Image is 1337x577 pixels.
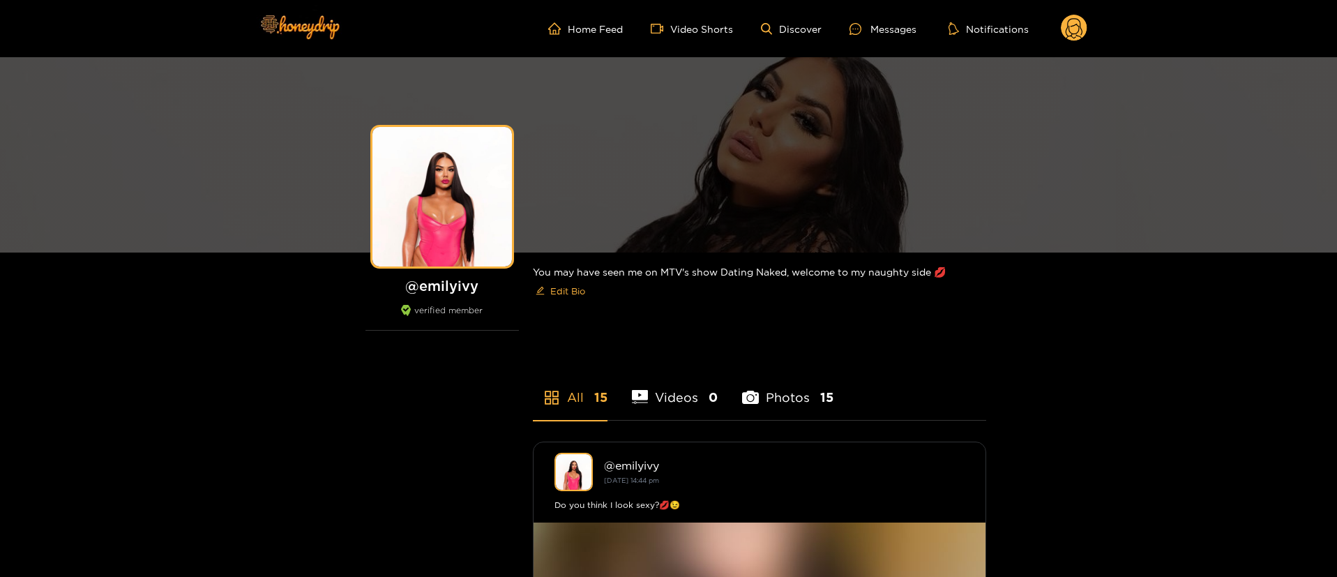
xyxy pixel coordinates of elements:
li: Videos [632,357,718,420]
div: @ emilyivy [604,459,965,472]
div: You may have seen me on MTV's show Dating Naked, welcome to my naughty side 💋 [533,253,986,313]
a: Video Shorts [651,22,733,35]
span: 15 [594,389,607,406]
span: 15 [820,389,833,406]
li: Photos [742,357,833,420]
div: verified member [365,305,519,331]
span: 0 [709,389,718,406]
span: video-camera [651,22,670,35]
button: Notifications [944,22,1033,36]
img: emilyivy [554,453,593,491]
div: Messages [849,21,916,37]
a: Home Feed [548,22,623,35]
span: appstore [543,389,560,406]
a: Discover [761,23,822,35]
span: Edit Bio [550,284,585,298]
button: editEdit Bio [533,280,588,302]
span: edit [536,286,545,297]
span: home [548,22,568,35]
div: Do you think I look sexy?💋😉 [554,498,965,512]
small: [DATE] 14:44 pm [604,477,659,484]
li: All [533,357,607,420]
h1: @ emilyivy [365,277,519,294]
